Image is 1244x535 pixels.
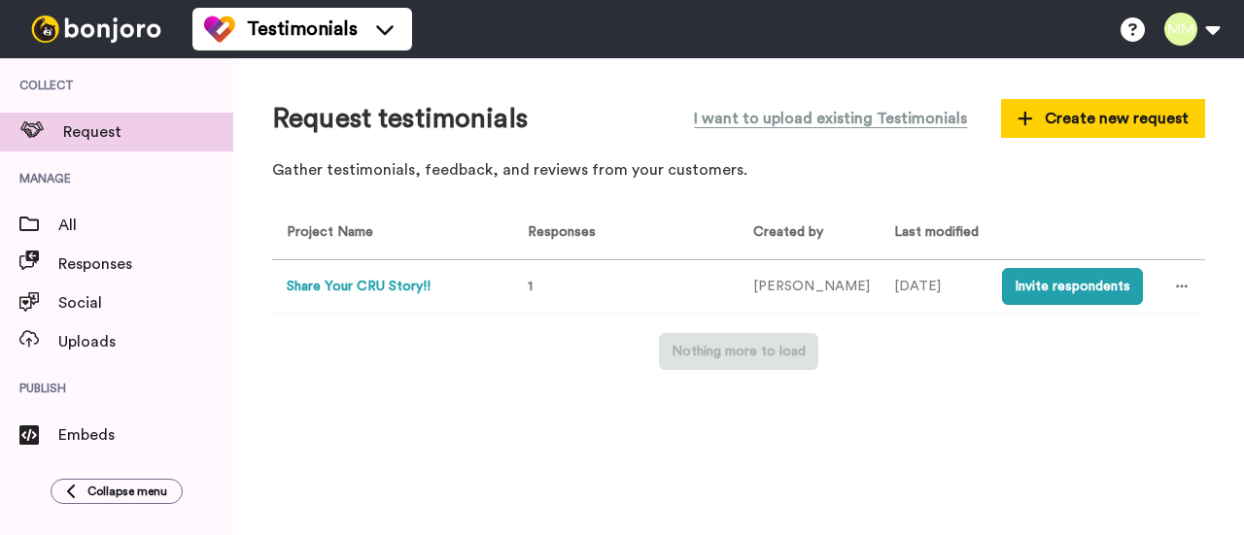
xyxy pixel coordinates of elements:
img: bj-logo-header-white.svg [23,16,169,43]
button: Share Your CRU Story!! [287,277,431,297]
span: Testimonials [247,16,358,43]
span: Collapse menu [87,484,167,499]
span: Responses [520,225,596,239]
th: Created by [739,207,880,260]
span: Responses [58,252,233,276]
h1: Request testimonials [272,104,528,134]
td: [PERSON_NAME] [739,260,880,314]
span: Uploads [58,330,233,353]
img: tm-color.svg [204,14,235,45]
td: [DATE] [880,260,987,314]
button: I want to upload existing Testimonials [679,97,982,140]
th: Last modified [880,207,987,260]
span: Create new request [1018,107,1189,130]
button: Invite respondents [1002,268,1143,305]
p: Gather testimonials, feedback, and reviews from your customers. [272,159,1205,182]
span: All [58,214,233,237]
th: Project Name [272,207,505,260]
span: Request [63,120,233,144]
button: Nothing more to load [659,333,818,370]
button: Collapse menu [51,479,183,504]
button: Create new request [1001,99,1205,138]
span: Social [58,291,233,315]
span: Embeds [58,423,233,447]
span: I want to upload existing Testimonials [694,107,967,130]
span: 1 [528,280,533,293]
